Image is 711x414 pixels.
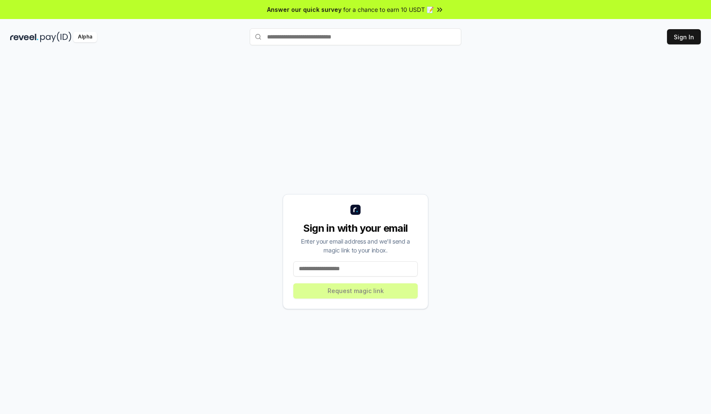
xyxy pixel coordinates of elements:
[343,5,434,14] span: for a chance to earn 10 USDT 📝
[10,32,39,42] img: reveel_dark
[350,205,361,215] img: logo_small
[293,237,418,255] div: Enter your email address and we’ll send a magic link to your inbox.
[40,32,72,42] img: pay_id
[293,222,418,235] div: Sign in with your email
[667,29,701,44] button: Sign In
[267,5,342,14] span: Answer our quick survey
[73,32,97,42] div: Alpha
